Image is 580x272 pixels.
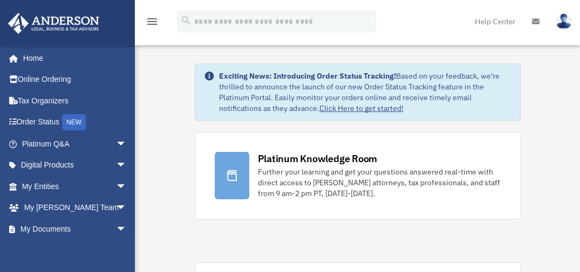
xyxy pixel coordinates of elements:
a: Digital Productsarrow_drop_down [8,155,143,176]
a: Platinum Knowledge Room Further your learning and get your questions answered real-time with dire... [195,132,521,219]
a: My Documentsarrow_drop_down [8,218,143,240]
span: arrow_drop_down [116,133,138,155]
div: Based on your feedback, we're thrilled to announce the launch of our new Order Status Tracking fe... [219,71,511,114]
div: Platinum Knowledge Room [258,152,378,165]
div: Further your learning and get your questions answered real-time with direct access to [PERSON_NAM... [258,166,501,199]
a: Home [8,47,138,69]
a: Tax Organizers [8,90,143,111]
strong: Exciting News: Introducing Order Status Tracking! [219,71,396,81]
i: menu [146,15,159,28]
span: arrow_drop_down [116,155,138,177]
a: Platinum Q&Aarrow_drop_down [8,133,143,155]
a: My [PERSON_NAME] Teamarrow_drop_down [8,197,143,219]
i: search [180,15,192,26]
img: Anderson Advisors Platinum Portal [5,13,103,34]
img: User Pic [556,13,572,29]
a: Online Ordering [8,69,143,90]
span: arrow_drop_down [116,197,138,219]
a: Click Here to get started! [319,103,404,113]
a: menu [146,19,159,28]
a: My Entitiesarrow_drop_down [8,176,143,197]
a: Order StatusNEW [8,111,143,134]
div: NEW [62,114,86,130]
span: arrow_drop_down [116,176,138,198]
span: arrow_drop_down [116,218,138,240]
